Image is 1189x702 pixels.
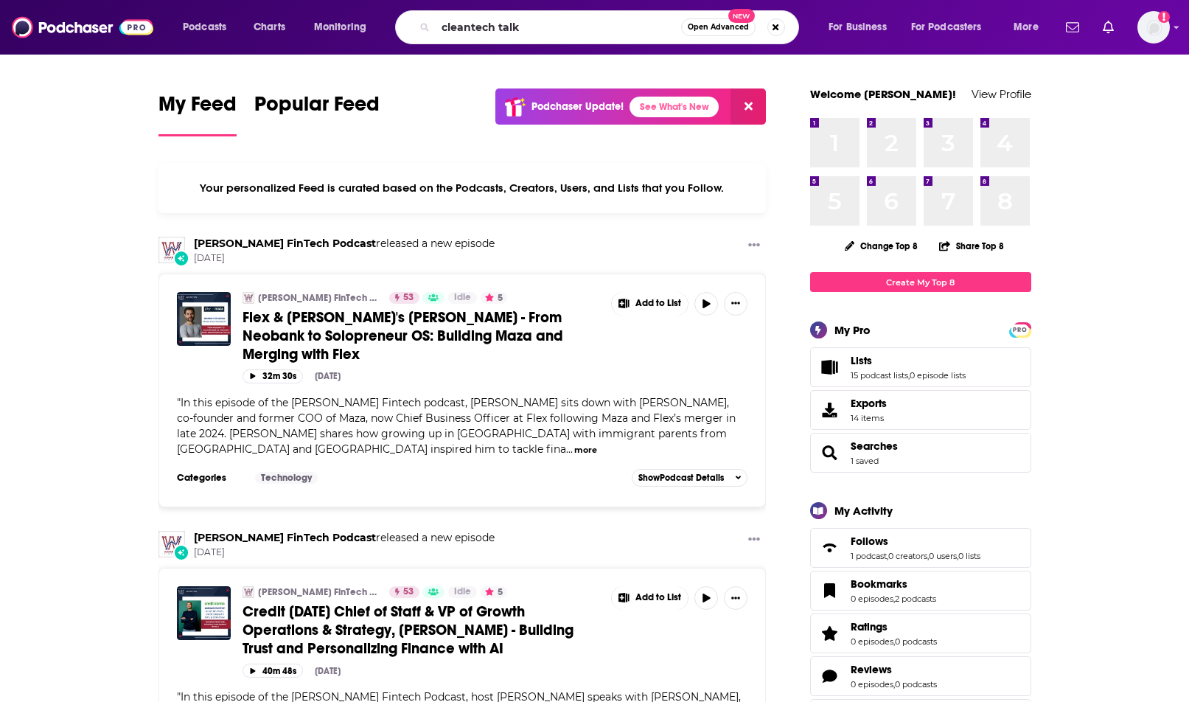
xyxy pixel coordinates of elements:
[810,87,956,101] a: Welcome [PERSON_NAME]!
[910,370,966,380] a: 0 episode lists
[895,594,936,604] a: 2 podcasts
[851,439,898,453] span: Searches
[243,369,303,383] button: 32m 30s
[177,586,231,640] img: Credit Karma Chief of Staff & VP of Growth Operations & Strategy, Ashwin Murthy - Building Trust ...
[810,656,1031,696] span: Reviews
[158,91,237,136] a: My Feed
[851,577,936,591] a: Bookmarks
[243,586,254,598] img: Wharton FinTech Podcast
[815,538,845,558] a: Follows
[810,614,1031,653] span: Ratings
[851,354,966,367] a: Lists
[448,586,477,598] a: Idle
[815,666,845,687] a: Reviews
[810,347,1031,387] span: Lists
[612,586,688,610] button: Show More Button
[724,292,747,316] button: Show More Button
[448,292,477,304] a: Idle
[409,10,813,44] div: Search podcasts, credits, & more...
[481,292,507,304] button: 5
[243,308,563,364] span: Flex & [PERSON_NAME]'s [PERSON_NAME] - From Neobank to Solopreneur OS: Building Maza and Merging ...
[566,442,573,456] span: ...
[315,371,341,381] div: [DATE]
[315,666,341,676] div: [DATE]
[851,577,907,591] span: Bookmarks
[851,397,887,410] span: Exports
[851,413,887,423] span: 14 items
[173,250,189,266] div: New Episode
[851,594,893,604] a: 0 episodes
[895,636,937,647] a: 0 podcasts
[815,580,845,601] a: Bookmarks
[194,546,495,559] span: [DATE]
[454,291,471,305] span: Idle
[255,472,318,484] a: Technology
[258,292,380,304] a: [PERSON_NAME] FinTech Podcast
[742,531,766,549] button: Show More Button
[243,602,601,658] a: Credit [DATE] Chief of Staff & VP of Growth Operations & Strategy, [PERSON_NAME] - Building Trust...
[194,252,495,265] span: [DATE]
[12,13,153,41] img: Podchaser - Follow, Share and Rate Podcasts
[1097,15,1120,40] a: Show notifications dropdown
[243,664,303,678] button: 40m 48s
[158,163,767,213] div: Your personalized Feed is curated based on the Podcasts, Creators, Users, and Lists that you Follow.
[681,18,756,36] button: Open AdvancedNew
[173,544,189,560] div: New Episode
[887,551,888,561] span: ,
[194,237,495,251] h3: released a new episode
[851,663,892,676] span: Reviews
[908,370,910,380] span: ,
[902,15,1003,39] button: open menu
[836,237,927,255] button: Change Top 8
[304,15,386,39] button: open menu
[254,17,285,38] span: Charts
[177,396,736,456] span: "
[815,442,845,463] a: Searches
[972,87,1031,101] a: View Profile
[851,620,888,633] span: Ratings
[436,15,681,39] input: Search podcasts, credits, & more...
[810,528,1031,568] span: Follows
[254,91,380,136] a: Popular Feed
[829,17,887,38] span: For Business
[258,586,380,598] a: [PERSON_NAME] FinTech Podcast
[389,292,419,304] a: 53
[1158,11,1170,23] svg: Add a profile image
[728,9,755,23] span: New
[834,323,871,337] div: My Pro
[177,472,243,484] h3: Categories
[243,292,254,304] a: Wharton FinTech Podcast
[158,237,185,263] img: Wharton FinTech Podcast
[818,15,905,39] button: open menu
[851,620,937,633] a: Ratings
[1003,15,1057,39] button: open menu
[834,504,893,518] div: My Activity
[403,291,414,305] span: 53
[635,298,681,309] span: Add to List
[742,237,766,255] button: Show More Button
[531,100,624,113] p: Podchaser Update!
[172,15,245,39] button: open menu
[1137,11,1170,44] img: User Profile
[630,97,719,117] a: See What's New
[1137,11,1170,44] span: Logged in as saraatspark
[481,586,507,598] button: 5
[177,292,231,346] img: Flex & Maza's Robbie Figueroa - From Neobank to Solopreneur OS: Building Maza and Merging with Flex
[893,594,895,604] span: ,
[158,531,185,557] img: Wharton FinTech Podcast
[810,272,1031,292] a: Create My Top 8
[810,390,1031,430] a: Exports
[1137,11,1170,44] button: Show profile menu
[574,444,597,456] button: more
[244,15,294,39] a: Charts
[851,535,980,548] a: Follows
[158,91,237,125] span: My Feed
[851,456,879,466] a: 1 saved
[957,551,958,561] span: ,
[454,585,471,600] span: Idle
[851,551,887,561] a: 1 podcast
